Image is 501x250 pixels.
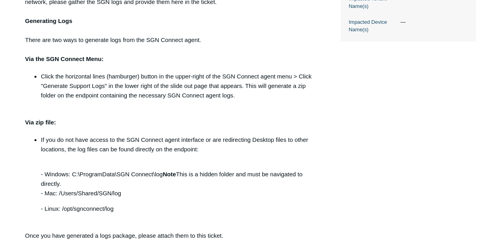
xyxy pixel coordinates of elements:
strong: Generating Logs [25,17,72,24]
dd: — [396,18,468,26]
strong: Via the SGN Connect Menu: [25,55,103,62]
strong: Note [163,171,176,177]
li: Click the horizontal lines (hamburger) button in the upper-right of the SGN Connect agent menu > ... [41,72,314,100]
strong: Via zip file: [25,119,56,126]
p: If you do not have access to the SGN Connect agent interface or are redirecting Desktop files to ... [41,135,314,154]
p: - Windows: C:\ProgramData\SGN Connect\log This is a hidden folder and must be navigated to direct... [41,160,314,198]
p: - Linux: /opt/sgnconnect/log [41,204,314,214]
dt: Impacted Device Name(s) [349,18,396,34]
